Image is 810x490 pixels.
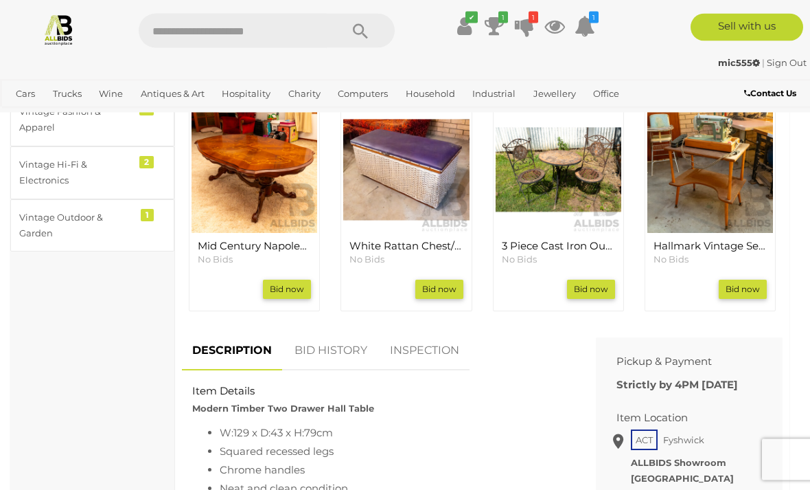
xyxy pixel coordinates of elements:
[528,82,581,105] a: Jewellery
[283,82,326,105] a: Charity
[10,94,174,147] a: Vintage Fashion & Apparel 2
[93,82,128,105] a: Wine
[502,241,615,267] a: 3 Piece Cast Iron Outdoor Setting with Terracotta Tiled Mosaic Style Round Table Top No Bids
[343,107,469,233] img: White Rattan Chest/Glory Box with Purple Vinyl Cushioned Top
[718,57,760,68] strong: mic555
[380,331,470,372] a: INSPECTION
[719,280,767,300] a: Bid now
[575,14,595,38] a: 1
[465,12,478,23] i: ✔
[616,379,738,392] b: Strictly by 4PM [DATE]
[647,107,773,233] img: Hallmark Vintage Sewing Machine on Retro Sewing Table
[631,458,734,485] strong: ALLBIDS Showroom [GEOGRAPHIC_DATA]
[653,254,767,267] p: No Bids
[529,12,538,23] i: 1
[616,413,741,425] h2: Item Location
[653,241,767,267] a: Hallmark Vintage Sewing Machine on Retro Sewing Table No Bids
[645,104,776,311] div: Hallmark Vintage Sewing Machine on Retro Sewing Table
[198,254,311,267] p: No Bids
[767,57,807,68] a: Sign Out
[192,107,317,233] img: Mid Century Napoleon Style Coffee Table
[691,14,803,41] a: Sell with us
[498,12,508,23] i: 1
[340,104,472,311] div: White Rattan Chest/Glory Box with Purple Vinyl Cushioned Top
[616,357,741,368] h2: Pickup & Payment
[10,105,49,128] a: Sports
[502,254,615,267] p: No Bids
[43,14,75,46] img: Allbids.com.au
[718,57,762,68] a: mic555
[220,461,565,480] li: Chrome handles
[762,57,765,68] span: |
[47,82,87,105] a: Trucks
[284,331,378,372] a: BID HISTORY
[454,14,474,38] a: ✔
[514,14,535,38] a: 1
[189,104,320,311] div: Mid Century Napoleon Style Coffee Table
[349,241,463,253] h4: White Rattan Chest/Glory Box with Purple Vinyl Cushioned Top
[631,430,658,451] span: ACT
[10,82,40,105] a: Cars
[182,331,282,372] a: DESCRIPTION
[19,157,132,190] div: Vintage Hi-Fi & Electronics
[135,82,210,105] a: Antiques & Art
[653,241,767,253] h4: Hallmark Vintage Sewing Machine on Retro Sewing Table
[220,424,565,443] li: W:129 x D:43 x H:79cm
[141,210,154,222] div: 1
[467,82,521,105] a: Industrial
[415,280,463,300] a: Bid now
[496,107,621,233] img: 3 Piece Cast Iron Outdoor Setting with Terracotta Tiled Mosaic Style Round Table Top
[660,432,708,449] span: Fyshwick
[588,82,625,105] a: Office
[198,241,311,253] h4: Mid Century Napoleon Style Coffee Table
[263,280,311,300] a: Bid now
[192,403,374,414] strong: Modern Timber Two Drawer Hall Table
[493,104,624,311] div: 3 Piece Cast Iron Outdoor Setting with Terracotta Tiled Mosaic Style Round Table Top
[10,200,174,253] a: Vintage Outdoor & Garden 1
[220,443,565,461] li: Squared recessed legs
[567,280,615,300] a: Bid now
[326,14,395,48] button: Search
[484,14,505,38] a: 1
[216,82,276,105] a: Hospitality
[502,241,615,253] h4: 3 Piece Cast Iron Outdoor Setting with Terracotta Tiled Mosaic Style Round Table Top
[589,12,599,23] i: 1
[349,241,463,267] a: White Rattan Chest/Glory Box with Purple Vinyl Cushioned Top No Bids
[10,147,174,200] a: Vintage Hi-Fi & Electronics 2
[349,254,463,267] p: No Bids
[19,104,132,137] div: Vintage Fashion & Apparel
[198,241,311,267] a: Mid Century Napoleon Style Coffee Table No Bids
[332,82,393,105] a: Computers
[744,86,800,101] a: Contact Us
[400,82,461,105] a: Household
[192,386,565,398] h2: Item Details
[19,210,132,243] div: Vintage Outdoor & Garden
[139,157,154,169] div: 2
[56,105,165,128] a: [GEOGRAPHIC_DATA]
[744,88,796,98] b: Contact Us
